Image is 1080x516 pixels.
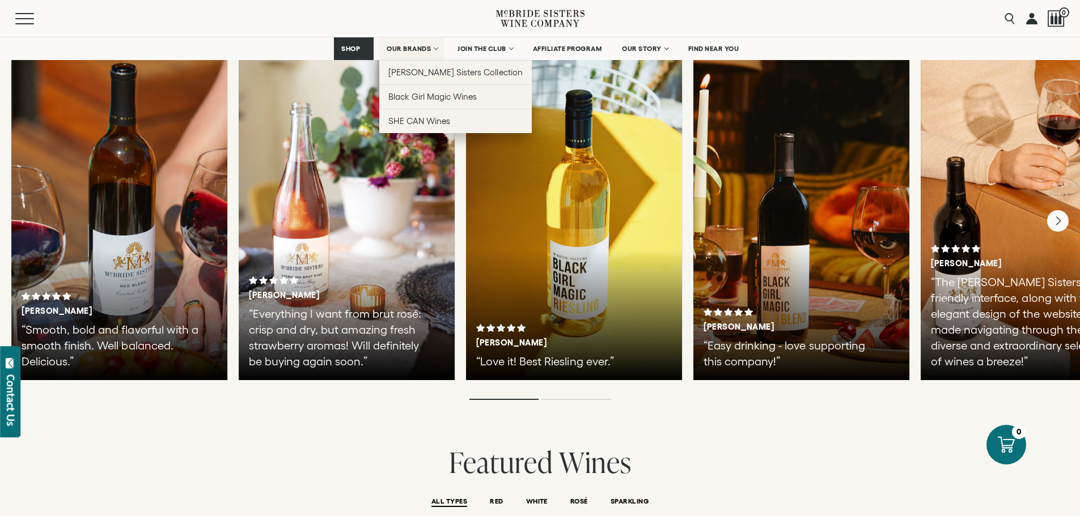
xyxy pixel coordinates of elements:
span: Black Girl Magic Wines [388,92,477,101]
button: ROSÉ [570,497,588,507]
a: Black Girl Magic Wines [379,84,532,109]
div: 0 [1012,425,1026,439]
a: SHE CAN Wines [379,109,532,133]
a: OUR BRANDS [379,37,444,60]
button: SPARKLING [611,497,649,507]
p: “Easy drinking - love supporting this company!” [704,338,886,369]
span: [PERSON_NAME] Sisters Collection [388,67,523,77]
span: Wines [559,442,632,481]
h3: [PERSON_NAME] [476,338,633,348]
span: OUR BRANDS [387,45,431,53]
a: FIND NEAR YOU [681,37,747,60]
h3: [PERSON_NAME] [22,306,178,316]
li: Page dot 2 [542,399,611,400]
a: [PERSON_NAME] Sisters Collection [379,60,532,84]
h3: [PERSON_NAME] [704,322,860,332]
p: “Love it! Best Riesling ever.” [476,353,658,369]
a: AFFILIATE PROGRAM [526,37,609,60]
button: RED [490,497,503,507]
button: WHITE [526,497,548,507]
span: OUR STORY [622,45,662,53]
span: AFFILIATE PROGRAM [533,45,602,53]
h3: [PERSON_NAME] [249,290,405,300]
span: FIND NEAR YOU [688,45,739,53]
button: Next [1047,210,1069,232]
a: JOIN THE CLUB [450,37,520,60]
span: SHE CAN Wines [388,116,450,126]
a: SHOP [334,37,374,60]
span: 0 [1059,7,1069,18]
p: “Everything I want from brut rosé: crisp and dry, but amazing fresh strawberry aromas! Will defin... [249,306,431,369]
a: OUR STORY [615,37,675,60]
span: JOIN THE CLUB [458,45,506,53]
div: Contact Us [5,374,16,426]
p: “Smooth, bold and flavorful with a smooth finish. Well balanced. Delicious.” [22,322,204,369]
span: SHOP [341,45,361,53]
button: ALL TYPES [431,497,467,507]
li: Page dot 1 [469,399,539,400]
button: Mobile Menu Trigger [15,13,56,24]
span: Featured [449,442,553,481]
